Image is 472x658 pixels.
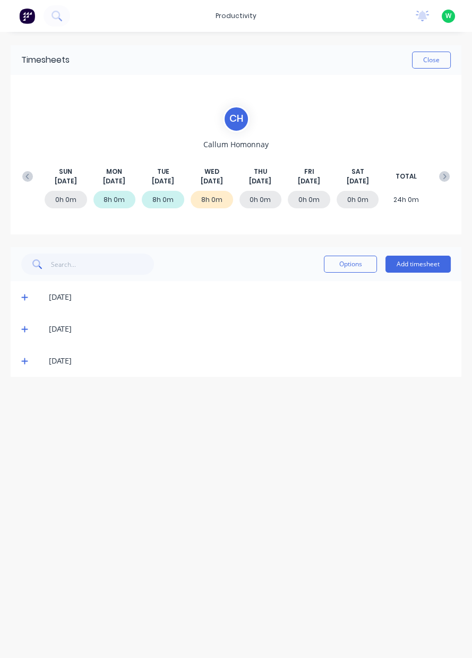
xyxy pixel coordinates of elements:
[351,167,364,176] span: SAT
[304,167,314,176] span: FRI
[396,172,417,181] span: TOTAL
[347,176,369,186] span: [DATE]
[445,11,451,21] span: W
[49,291,451,303] div: [DATE]
[51,254,155,275] input: Search...
[223,106,250,132] div: C H
[93,191,136,208] div: 8h 0m
[19,8,35,24] img: Factory
[204,167,219,176] span: WED
[59,167,72,176] span: SUN
[249,176,271,186] span: [DATE]
[106,167,122,176] span: MON
[191,191,233,208] div: 8h 0m
[337,191,379,208] div: 0h 0m
[239,191,282,208] div: 0h 0m
[152,176,174,186] span: [DATE]
[201,176,223,186] span: [DATE]
[298,176,320,186] span: [DATE]
[324,256,377,273] button: Options
[203,139,269,150] span: Callum Homonnay
[210,8,262,24] div: productivity
[21,54,70,66] div: Timesheets
[412,52,451,69] button: Close
[385,191,427,208] div: 24h 0m
[385,256,451,273] button: Add timesheet
[103,176,125,186] span: [DATE]
[49,355,451,367] div: [DATE]
[45,191,87,208] div: 0h 0m
[254,167,267,176] span: THU
[157,167,169,176] span: TUE
[49,323,451,335] div: [DATE]
[142,191,184,208] div: 8h 0m
[288,191,330,208] div: 0h 0m
[55,176,77,186] span: [DATE]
